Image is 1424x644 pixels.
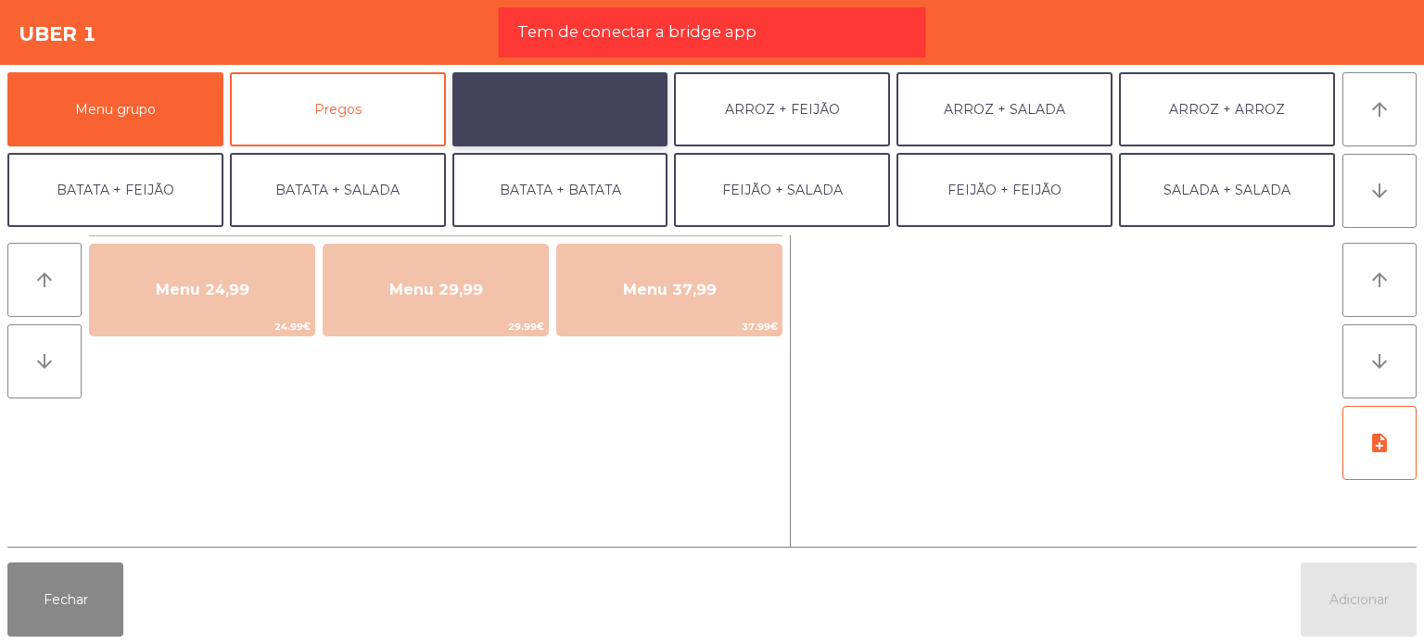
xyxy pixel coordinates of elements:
[557,318,782,335] span: 37.99€
[1119,153,1335,227] button: SALADA + SALADA
[156,281,249,298] span: Menu 24,99
[33,350,56,373] i: arrow_downward
[324,318,548,335] span: 29.99€
[33,269,56,291] i: arrow_upward
[19,20,96,48] h4: UBER 1
[90,318,314,335] span: 24.99€
[7,72,223,146] button: Menu grupo
[1368,350,1391,373] i: arrow_downward
[7,243,82,317] button: arrow_upward
[452,72,668,146] button: ARROZ + BATATAS
[896,72,1112,146] button: ARROZ + SALADA
[1342,324,1417,398] button: arrow_downward
[7,324,82,398] button: arrow_downward
[1342,243,1417,317] button: arrow_upward
[389,281,483,298] span: Menu 29,99
[1368,98,1391,120] i: arrow_upward
[230,72,446,146] button: Pregos
[674,72,890,146] button: ARROZ + FEIJÃO
[230,153,446,227] button: BATATA + SALADA
[1368,180,1391,202] i: arrow_downward
[7,153,223,227] button: BATATA + FEIJÃO
[896,153,1112,227] button: FEIJÃO + FEIJÃO
[1342,72,1417,146] button: arrow_upward
[674,153,890,227] button: FEIJÃO + SALADA
[1119,72,1335,146] button: ARROZ + ARROZ
[452,153,668,227] button: BATATA + BATATA
[1368,269,1391,291] i: arrow_upward
[1368,432,1391,454] i: note_add
[1342,154,1417,228] button: arrow_downward
[517,20,756,44] span: Tem de conectar a bridge app
[623,281,717,298] span: Menu 37,99
[7,562,123,637] button: Fechar
[1342,406,1417,480] button: note_add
